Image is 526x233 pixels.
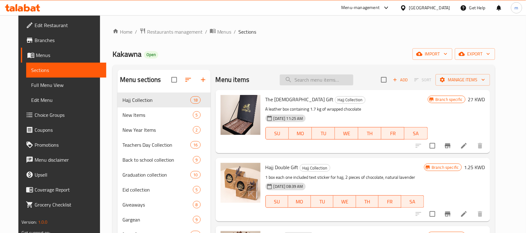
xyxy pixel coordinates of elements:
input: search [280,74,353,85]
li: / [205,28,207,36]
div: Hajj Collection [300,164,330,172]
button: SA [404,127,428,140]
a: Branches [21,33,106,48]
button: import [413,48,452,60]
button: TH [358,127,381,140]
span: TH [359,197,376,206]
span: Coverage Report [35,186,101,193]
span: Menu disclaimer [35,156,101,164]
div: [GEOGRAPHIC_DATA] [409,4,450,11]
button: SA [401,195,424,208]
span: SU [268,197,286,206]
span: FR [381,197,399,206]
span: Restaurants management [147,28,203,36]
span: MO [291,129,309,138]
span: 16 [191,142,200,148]
a: Grocery Checklist [21,197,106,212]
div: New Year Items2 [117,122,211,137]
span: Select all sections [168,73,181,86]
span: Add item [390,75,410,85]
a: Edit menu item [460,142,468,150]
span: Select to update [426,139,439,152]
span: 1.0.0 [38,218,48,226]
div: Hajj Collection18 [117,93,211,107]
div: Graduation collection10 [117,167,211,182]
div: Eid collection [122,186,193,193]
p: A leather box containing 1.7 kg of wrapped chocolate [265,105,428,113]
span: Version: [22,218,37,226]
a: Promotions [21,137,106,152]
p: 1 box each one included text sticker for hajj, 2 pieces of chocolate, natural lavender [265,174,424,181]
button: Add [390,75,410,85]
div: items [193,156,201,164]
button: Branch-specific-item [440,207,455,221]
h2: Menu items [216,75,250,84]
span: Edit Restaurant [35,21,101,29]
a: Restaurants management [140,28,203,36]
a: Menus [21,48,106,63]
span: Branch specific [433,97,465,102]
span: Back to school collection [122,156,193,164]
span: New Year Items [122,126,193,134]
div: items [190,96,200,104]
div: Giveaways8 [117,197,211,212]
span: WE [336,197,354,206]
button: export [455,48,495,60]
span: Choice Groups [35,111,101,119]
div: Teachers Day Collection16 [117,137,211,152]
div: New Items5 [117,107,211,122]
span: Coupons [35,126,101,134]
div: items [193,201,201,208]
span: 9 [193,157,200,163]
a: Edit Restaurant [21,18,106,33]
div: Graduation collection [122,171,191,178]
span: Sections [31,66,101,74]
span: TU [313,197,331,206]
button: Branch-specific-item [440,138,455,153]
span: 9 [193,217,200,223]
button: WE [333,195,356,208]
div: Menu-management [342,4,380,12]
h6: 1.25 KWD [464,163,485,172]
span: Hajj Collection [122,96,191,104]
img: Hajj Double Gift [221,163,261,203]
span: Menus [36,51,101,59]
a: Upsell [21,167,106,182]
span: MO [291,197,308,206]
span: Promotions [35,141,101,149]
div: items [190,141,200,149]
a: Sections [26,63,106,78]
h2: Menu sections [120,75,161,84]
span: TH [361,129,379,138]
span: Teachers Day Collection [122,141,191,149]
span: import [418,50,447,58]
button: MO [289,127,312,140]
span: Giveaways [122,201,193,208]
a: Menu disclaimer [21,152,106,167]
span: 5 [193,187,200,193]
span: Add [392,76,409,83]
div: Gargean9 [117,212,211,227]
div: Back to school collection9 [117,152,211,167]
span: export [460,50,490,58]
span: 2 [193,127,200,133]
a: Full Menu View [26,78,106,93]
a: Edit menu item [460,210,468,218]
span: Branches [35,36,101,44]
span: Sections [239,28,256,36]
span: FR [384,129,402,138]
span: Full Menu View [31,81,101,89]
span: Menus [217,28,232,36]
h6: 27 KWD [468,95,485,104]
span: 18 [191,97,200,103]
a: Choice Groups [21,107,106,122]
a: Menus [210,28,232,36]
button: FR [379,195,401,208]
span: Branch specific [429,164,461,170]
span: SA [407,129,425,138]
span: 10 [191,172,200,178]
div: Hajj Collection [335,96,366,104]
